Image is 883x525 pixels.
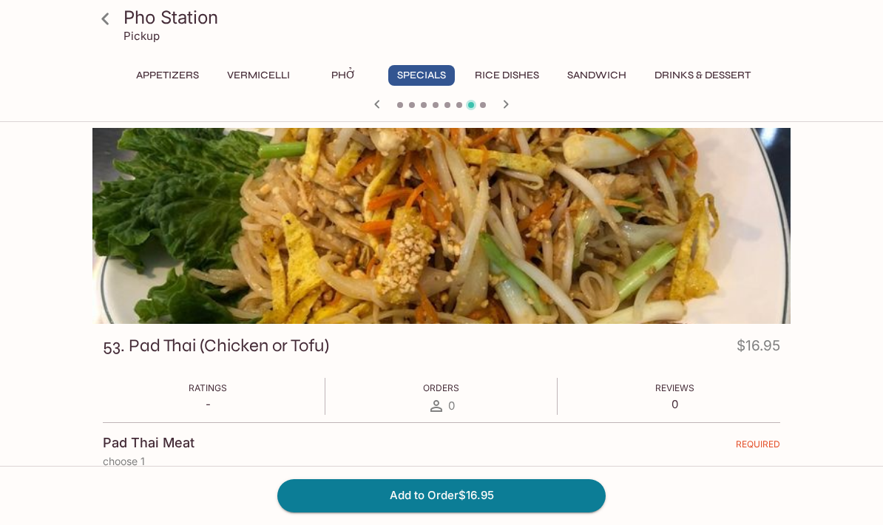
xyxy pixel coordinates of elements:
[189,397,227,411] p: -
[646,65,759,86] button: Drinks & Dessert
[737,334,780,363] h4: $16.95
[103,455,780,467] p: choose 1
[736,438,780,455] span: REQUIRED
[277,479,606,512] button: Add to Order$16.95
[128,65,207,86] button: Appetizers
[448,399,455,413] span: 0
[655,382,694,393] span: Reviews
[219,65,298,86] button: Vermicelli
[103,334,329,357] h3: 53. Pad Thai (Chicken or Tofu)
[467,65,547,86] button: Rice Dishes
[92,128,791,324] div: 53. Pad Thai (Chicken or Tofu)
[423,382,459,393] span: Orders
[559,65,635,86] button: Sandwich
[655,397,694,411] p: 0
[103,435,194,451] h4: Pad Thai Meat
[189,382,227,393] span: Ratings
[310,65,376,86] button: Phở
[124,6,785,29] h3: Pho Station
[124,29,160,43] p: Pickup
[388,65,455,86] button: Specials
